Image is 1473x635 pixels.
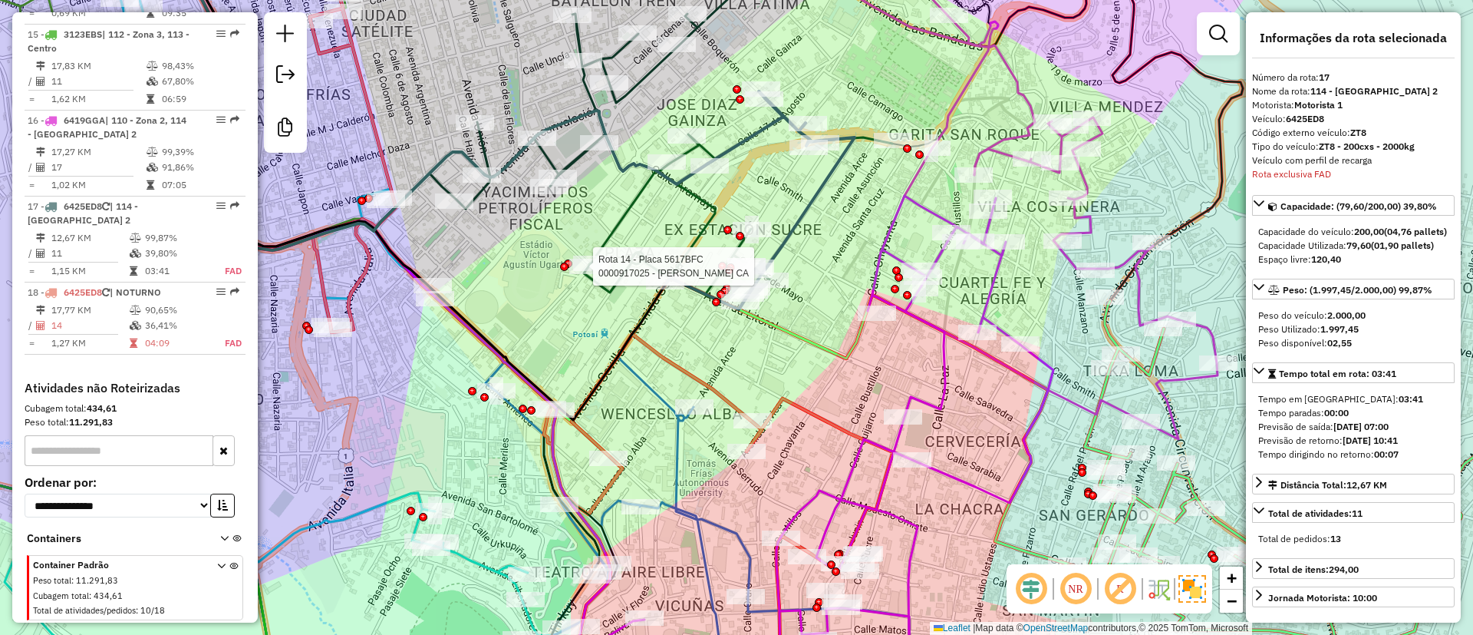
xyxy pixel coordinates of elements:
[1352,508,1363,519] strong: 11
[1258,406,1448,420] div: Tempo paradas:
[36,61,45,71] i: Distância Total
[33,558,199,572] span: Container Padrão
[1258,434,1448,448] div: Previsão de retorno:
[1350,127,1366,138] strong: ZT8
[147,147,158,157] i: % de utilização do peso
[1252,154,1455,167] div: Veículo com perfil de recarga
[1268,563,1359,577] div: Total de itens:
[28,246,35,261] td: /
[130,249,141,258] i: % de utilização da cubagem
[94,590,123,601] span: 434,61
[28,74,35,89] td: /
[1258,253,1448,266] div: Espaço livre:
[1258,336,1448,350] div: Peso disponível:
[161,74,239,89] td: 67,80%
[1013,571,1050,607] span: Ocultar deslocamento
[1374,448,1399,460] strong: 00:07
[1327,337,1352,349] strong: 02,55
[1346,240,1371,251] strong: 79,60
[208,336,242,351] td: FAD
[161,177,239,193] td: 07:05
[25,402,245,415] div: Cubagem total:
[36,306,45,315] i: Distância Total
[51,58,146,74] td: 17,83 KM
[930,622,1252,635] div: Map data © contributors,© 2025 TomTom, Microsoft
[144,336,208,351] td: 04:09
[161,91,239,107] td: 06:59
[147,61,158,71] i: % de utilização do peso
[1258,239,1448,253] div: Capacidade Utilizada:
[110,286,161,298] span: | NOTURNO
[25,415,245,429] div: Peso total:
[1203,18,1234,49] a: Exibir filtros
[210,494,235,518] button: Ordem crescente
[1252,386,1455,468] div: Tempo total em rota: 03:41
[28,114,186,140] span: | 110 - Zona 2, 114 - [GEOGRAPHIC_DATA] 2
[230,29,239,38] em: Rota exportada
[1258,322,1448,336] div: Peso Utilizado:
[36,163,45,172] i: Total de Atividades
[230,115,239,124] em: Rota exportada
[1258,392,1448,406] div: Tempo em [GEOGRAPHIC_DATA]:
[1268,508,1363,519] span: Total de atividades:
[144,318,208,333] td: 36,41%
[147,180,154,190] i: Tempo total em rota
[161,160,239,175] td: 91,86%
[144,303,208,318] td: 90,65%
[1252,167,1455,181] div: Rota exclusiva FAD
[1252,587,1455,607] a: Jornada Motorista: 10:00
[1252,558,1455,579] a: Total de itens:294,00
[1252,502,1455,523] a: Total de atividades:11
[51,160,146,175] td: 17
[28,91,35,107] td: =
[270,112,301,147] a: Criar modelo
[33,590,89,601] span: Cubagem total
[71,575,74,586] span: :
[1268,591,1377,605] div: Jornada Motorista: 10:00
[1252,279,1455,299] a: Peso: (1.997,45/2.000,00) 99,87%
[1399,393,1423,405] strong: 03:41
[1102,571,1139,607] span: Exibir rótulo
[76,575,118,586] span: 11.291,83
[1220,567,1243,590] a: Zoom in
[130,266,137,276] i: Tempo total em rota
[51,230,129,246] td: 12,67 KM
[1324,407,1349,418] strong: 00:00
[216,287,226,296] em: Opções
[1283,284,1432,296] span: Peso: (1.997,45/2.000,00) 99,87%
[1311,253,1341,265] strong: 120,40
[51,303,129,318] td: 17,77 KM
[208,263,242,279] td: FAD
[136,605,138,616] span: :
[64,286,102,298] span: 6425ED8
[36,147,45,157] i: Distância Total
[51,246,129,261] td: 11
[161,5,239,21] td: 09:35
[102,288,110,297] i: Veículo já utilizado nesta sessão
[51,91,146,107] td: 1,62 KM
[25,381,245,395] h4: Atividades não Roteirizadas
[51,263,129,279] td: 1,15 KM
[1252,362,1455,383] a: Tempo total em rota: 03:41
[130,321,141,330] i: % de utilização da cubagem
[1252,31,1455,45] h4: Informações da rota selecionada
[1258,420,1448,434] div: Previsão de saída:
[28,160,35,175] td: /
[28,286,161,298] span: 18 -
[1252,140,1455,154] div: Tipo do veículo:
[147,163,158,172] i: % de utilização da cubagem
[1252,303,1455,356] div: Peso: (1.997,45/2.000,00) 99,87%
[1252,526,1455,552] div: Total de atividades:11
[216,201,226,210] em: Opções
[1258,309,1366,321] span: Peso do veículo:
[25,473,245,491] label: Ordenar por:
[1280,200,1437,212] span: Capacidade: (79,60/200,00) 39,80%
[28,177,35,193] td: =
[28,28,189,54] span: 15 -
[64,28,102,40] span: 3123EBS
[130,339,137,348] i: Tempo total em rota
[147,94,154,104] i: Tempo total em rota
[1333,421,1389,432] strong: [DATE] 07:00
[51,336,129,351] td: 1,27 KM
[140,605,165,616] span: 10/18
